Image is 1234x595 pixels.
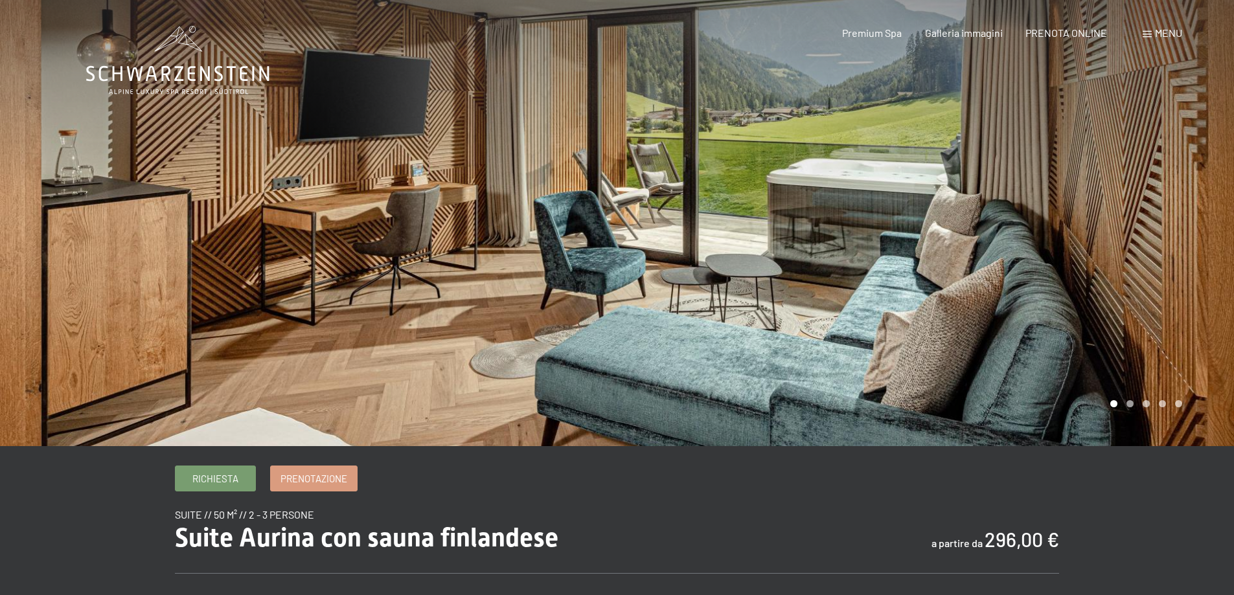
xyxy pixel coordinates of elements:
[985,528,1059,551] b: 296,00 €
[925,27,1003,39] a: Galleria immagini
[931,537,983,549] span: a partire da
[280,472,347,486] span: Prenotazione
[842,27,902,39] a: Premium Spa
[1155,27,1182,39] span: Menu
[176,466,255,491] a: Richiesta
[271,466,357,491] a: Prenotazione
[175,508,314,521] span: suite // 50 m² // 2 - 3 persone
[192,472,238,486] span: Richiesta
[1025,27,1107,39] a: PRENOTA ONLINE
[175,522,558,553] span: Suite Aurina con sauna finlandese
